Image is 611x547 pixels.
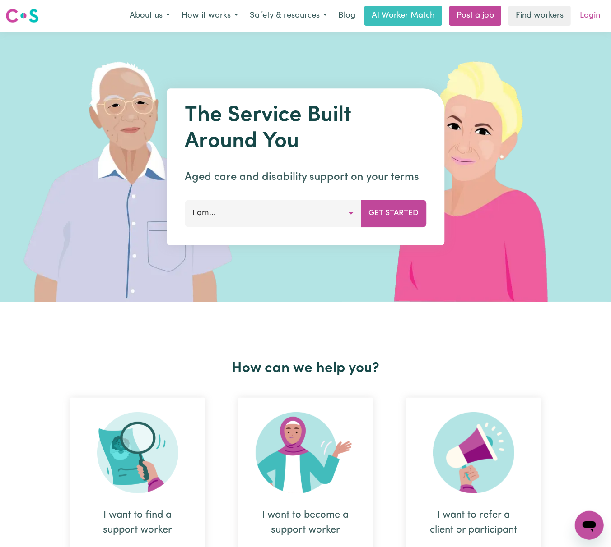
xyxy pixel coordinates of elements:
div: I want to become a support worker [260,508,352,538]
img: Become Worker [256,412,356,493]
button: About us [124,6,176,25]
p: Aged care and disability support on your terms [185,169,426,185]
button: Safety & resources [244,6,333,25]
img: Careseekers logo [5,8,39,24]
a: Careseekers logo [5,5,39,26]
h1: The Service Built Around You [185,103,426,155]
a: Blog [333,6,361,26]
a: Post a job [449,6,501,26]
img: Refer [433,412,514,493]
iframe: Button to launch messaging window [575,511,604,540]
div: I want to find a support worker [92,508,184,538]
button: How it works [176,6,244,25]
a: Login [574,6,606,26]
div: I want to refer a client or participant [428,508,520,538]
h2: How can we help you? [54,360,558,377]
img: Search [97,412,178,493]
a: Find workers [508,6,571,26]
button: Get Started [361,200,426,227]
a: AI Worker Match [364,6,442,26]
button: I am... [185,200,361,227]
